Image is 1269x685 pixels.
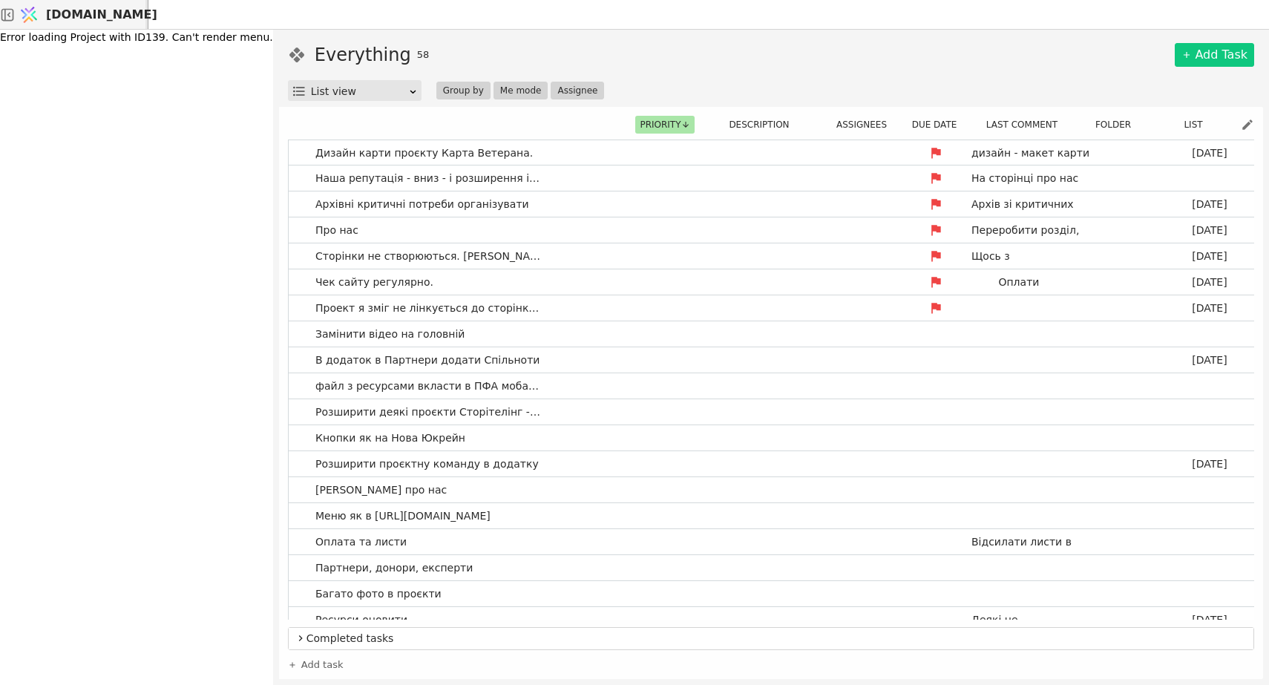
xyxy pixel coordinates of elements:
[971,249,1098,280] p: Щось з автоматизацією
[1176,456,1243,472] div: [DATE]
[1176,249,1243,264] div: [DATE]
[1176,275,1243,290] div: [DATE]
[311,81,408,102] div: List view
[309,479,453,501] span: [PERSON_NAME] про нас
[417,47,430,62] span: 58
[288,658,344,672] a: Add task
[309,350,545,371] span: В додаток в Партнери додати Спільноти
[635,116,695,134] div: Priority
[551,82,604,99] button: Assignee
[1175,43,1254,67] a: Add Task
[908,116,971,134] button: Due date
[1176,612,1243,628] div: [DATE]
[309,272,439,293] span: Чек сайту регулярно.
[1176,145,1243,161] div: [DATE]
[309,246,547,267] span: Сторінки не створюються. [PERSON_NAME] створюєтсья а українська ні
[493,82,548,99] button: Me mode
[1161,116,1235,134] div: List
[309,453,545,475] span: Розширити проєктну команду в додатку
[971,612,1098,643] p: Деякі не відкриваються
[971,534,1098,581] p: Відсилати листи в залежності від результату транзакції
[1176,223,1243,238] div: [DATE]
[971,171,1098,217] p: На сторінці про нас Розширити блок про документи.
[309,298,547,319] span: Проект я зміг не лінкується до сторінки своєї.
[998,275,1070,290] p: Оплати
[309,531,413,553] span: Оплата та листи
[978,116,1075,134] div: Last comment
[1091,116,1144,134] button: Folder
[1179,116,1216,134] button: List
[971,197,1098,306] p: Архів зі критичних зборів - або відзначити що вони завершені + фото. Плюс підлінкувати новини по ...
[46,6,157,24] span: [DOMAIN_NAME]
[971,145,1098,177] p: дизайн - макет карти є в спідльній папці
[724,116,802,134] button: Description
[309,583,447,605] span: Багато фото в проєкти
[832,116,900,134] button: Assignees
[1176,301,1243,316] div: [DATE]
[1176,353,1243,368] div: [DATE]
[309,505,496,527] span: Меню як в [URL][DOMAIN_NAME]
[1176,197,1243,212] div: [DATE]
[15,1,148,29] a: [DOMAIN_NAME]
[301,658,344,672] span: Add task
[309,324,470,345] span: Замінити відео на головній
[905,116,972,134] div: Due date
[309,557,479,579] span: Партнери, донори, експерти
[971,223,1098,254] p: Переробити розділ, створити структуру
[1081,116,1155,134] div: Folder
[635,116,694,134] button: Priority
[306,631,1247,646] span: Completed tasks
[309,220,399,241] span: Про нас
[309,168,547,189] span: Наша репутація - вниз - і розширення і сторінку про нас де цілий блок з документами.
[309,427,471,449] span: Кнопки як на Нова Юкрейн
[309,194,535,215] span: Архівні критичні потреби організувати
[436,82,491,99] button: Group by
[982,116,1071,134] button: Last comment
[309,609,413,631] span: Ресурси оновити
[309,376,547,397] span: файл з ресурсами вкласти в ПФА мобайл і на сайт там де про продукт
[309,402,547,423] span: Розширити деякі проєкти Сторітелінг - збоку публікації присвячені цьому проєкту
[18,1,40,29] img: Logo
[701,116,827,134] div: Description
[309,142,539,164] span: Дизайн карти проєкту Карта Ветерана.
[315,42,411,68] h1: Everything
[833,116,899,134] div: Assignees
